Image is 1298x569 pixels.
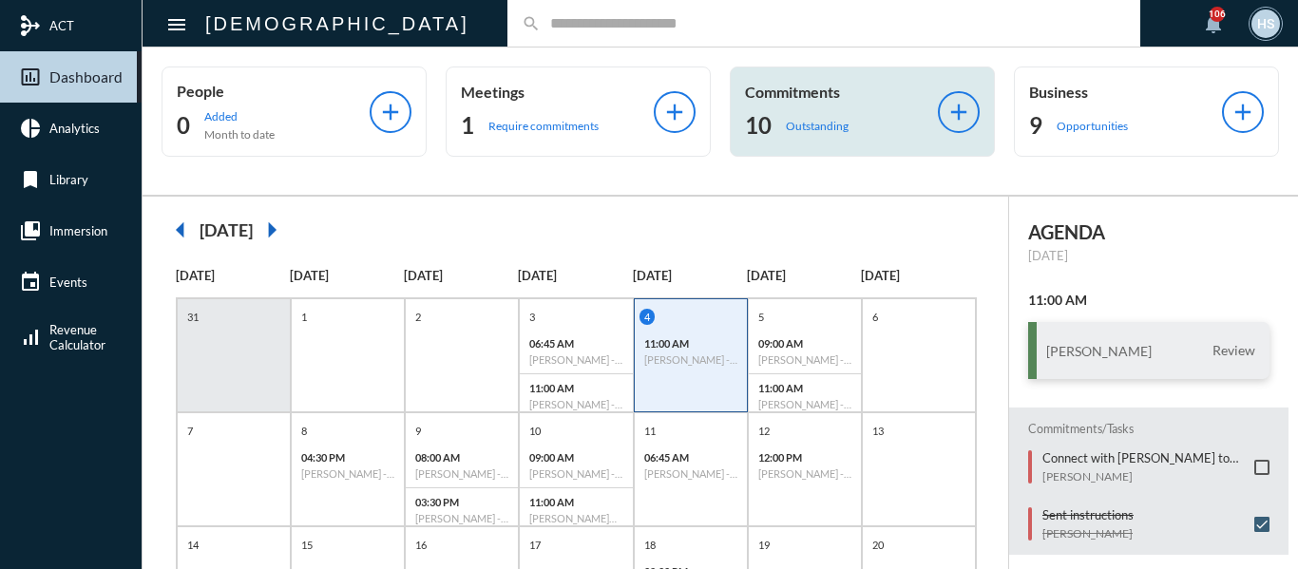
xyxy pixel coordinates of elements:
[205,9,469,39] h2: [DEMOGRAPHIC_DATA]
[644,353,737,366] h6: [PERSON_NAME] - Review
[177,82,370,100] p: People
[529,467,622,480] h6: [PERSON_NAME] - [PERSON_NAME] - Review
[19,271,42,294] mat-icon: event
[296,423,312,439] p: 8
[19,117,42,140] mat-icon: pie_chart
[529,337,622,350] p: 06:45 AM
[868,309,883,325] p: 6
[410,423,426,439] p: 9
[1042,526,1134,541] p: [PERSON_NAME]
[1028,220,1269,243] h2: AGENDA
[204,127,275,142] p: Month to date
[633,268,747,283] p: [DATE]
[1251,9,1280,38] div: HS
[290,268,404,283] p: [DATE]
[19,219,42,242] mat-icon: collections_bookmark
[488,119,599,133] p: Require commitments
[758,382,851,394] p: 11:00 AM
[461,83,654,101] p: Meetings
[529,382,622,394] p: 11:00 AM
[49,121,100,136] span: Analytics
[177,110,190,141] h2: 0
[745,110,772,141] h2: 10
[49,322,105,352] span: Revenue Calculator
[758,467,851,480] h6: [PERSON_NAME] - [PERSON_NAME] - Retirement Income
[415,496,508,508] p: 03:30 PM
[1028,292,1269,308] h2: 11:00 AM
[158,5,196,43] button: Toggle sidenav
[758,337,851,350] p: 09:00 AM
[758,451,851,464] p: 12:00 PM
[754,309,769,325] p: 5
[49,275,87,290] span: Events
[415,451,508,464] p: 08:00 AM
[1057,119,1128,133] p: Opportunities
[758,353,851,366] h6: [PERSON_NAME] - [PERSON_NAME] - Income Protection
[19,14,42,37] mat-icon: mediation
[945,99,972,125] mat-icon: add
[1046,343,1152,359] h3: [PERSON_NAME]
[200,219,253,240] h2: [DATE]
[182,537,203,553] p: 14
[162,211,200,249] mat-icon: arrow_left
[415,512,508,524] h6: [PERSON_NAME] - [PERSON_NAME] - Retirement Doctrine Review
[19,66,42,88] mat-icon: insert_chart_outlined
[745,83,938,101] p: Commitments
[639,309,655,325] p: 4
[1208,342,1260,359] span: Review
[204,109,275,123] p: Added
[1202,12,1225,35] mat-icon: notifications
[1028,422,1269,436] h2: Commitments/Tasks
[182,309,203,325] p: 31
[525,423,545,439] p: 10
[644,467,737,480] h6: [PERSON_NAME] - Investment
[176,268,290,283] p: [DATE]
[49,68,123,85] span: Dashboard
[868,423,888,439] p: 13
[296,309,312,325] p: 1
[661,99,688,125] mat-icon: add
[165,13,188,36] mat-icon: Side nav toggle icon
[529,496,622,508] p: 11:00 AM
[49,18,74,33] span: ACT
[754,537,774,553] p: 19
[1028,248,1269,263] p: [DATE]
[1029,110,1042,141] h2: 9
[1042,507,1134,522] p: Sent instructions
[301,451,394,464] p: 04:30 PM
[758,398,851,410] h6: [PERSON_NAME] - Retirement Doctrine Review
[639,537,660,553] p: 18
[529,512,622,524] h6: [PERSON_NAME] ([PERSON_NAME]) [PERSON_NAME] - Retirement Income
[301,467,394,480] h6: [PERSON_NAME] - Retirement Doctrine Review
[410,309,426,325] p: 2
[1230,99,1256,125] mat-icon: add
[754,423,774,439] p: 12
[529,398,622,410] h6: [PERSON_NAME] - Investment Review
[49,172,88,187] span: Library
[19,326,42,349] mat-icon: signal_cellular_alt
[1042,469,1245,484] p: [PERSON_NAME]
[529,451,622,464] p: 09:00 AM
[1210,7,1225,22] div: 106
[1029,83,1222,101] p: Business
[644,451,737,464] p: 06:45 AM
[786,119,849,133] p: Outstanding
[296,537,317,553] p: 15
[461,110,474,141] h2: 1
[415,467,508,480] h6: [PERSON_NAME] - Review
[529,353,622,366] h6: [PERSON_NAME] - Investment
[525,309,540,325] p: 3
[644,337,737,350] p: 11:00 AM
[377,99,404,125] mat-icon: add
[525,537,545,553] p: 17
[868,537,888,553] p: 20
[19,168,42,191] mat-icon: bookmark
[1042,450,1245,465] p: Connect with [PERSON_NAME] to begin $5,000 monthly deposit into WCA.
[253,211,291,249] mat-icon: arrow_right
[404,268,518,283] p: [DATE]
[861,268,975,283] p: [DATE]
[49,223,107,238] span: Immersion
[639,423,660,439] p: 11
[410,537,431,553] p: 16
[518,268,632,283] p: [DATE]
